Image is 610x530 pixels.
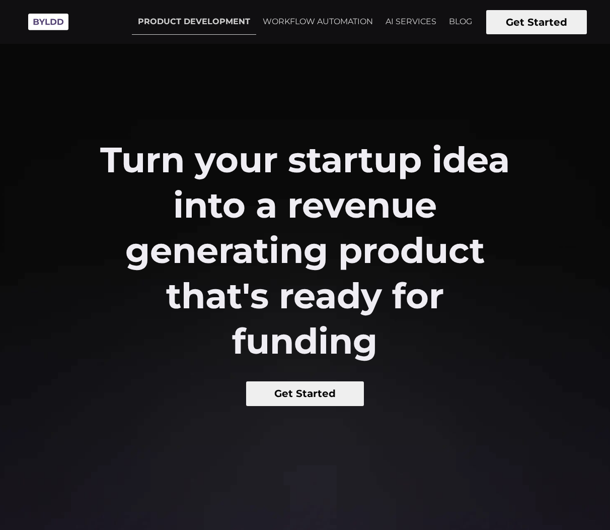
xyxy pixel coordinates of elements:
[246,381,364,406] button: Get Started
[132,9,256,35] a: PRODUCT DEVELOPMENT
[23,8,73,36] img: Byldd - Product Development Company
[379,9,442,34] a: AI SERVICES
[257,9,379,34] a: WORKFLOW AUTOMATION
[486,10,587,34] button: Get Started
[92,137,518,364] h2: Turn your startup idea into a revenue generating product that's ready for funding
[443,9,478,34] a: BLOG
